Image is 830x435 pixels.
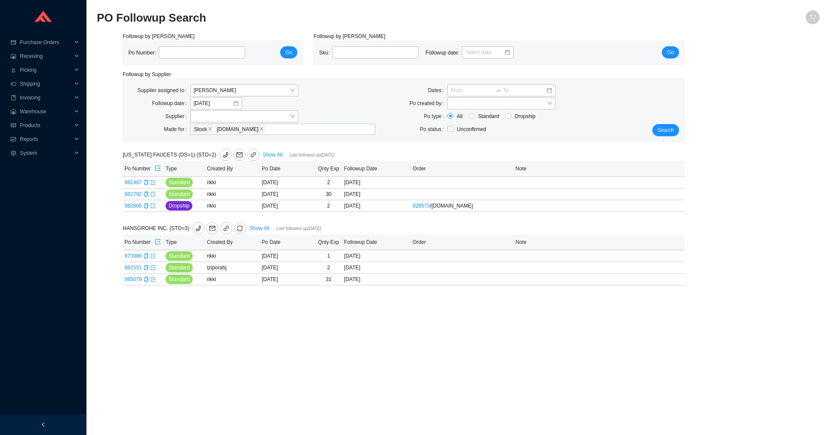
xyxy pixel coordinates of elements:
label: Po status: [420,123,447,135]
span: Invoicing [20,91,72,105]
input: To [503,86,546,95]
button: Standard [166,275,193,284]
div: [DATE] [344,190,409,198]
td: 2 [315,177,342,189]
a: link [247,149,259,161]
a: link [220,222,232,234]
th: Qnty Exp [315,161,342,177]
span: close [208,127,212,132]
span: to [495,87,501,93]
span: Standard [475,112,503,121]
label: Supplier: [165,110,190,122]
a: 981551 [124,265,142,271]
span: link [223,226,229,233]
span: credit-card [10,40,16,45]
button: Standard [166,178,193,187]
button: export [154,236,161,248]
td: 30 [315,189,342,200]
input: From [451,86,494,95]
span: fund [10,137,16,142]
th: Note [514,234,685,250]
input: 8/29/2025 [194,99,233,108]
button: mail [206,222,218,234]
span: Tziporah Jakobovits [194,85,295,96]
span: book [10,95,16,100]
div: Copy [144,190,149,198]
a: 928573 [413,203,430,209]
div: Po Number: [128,46,252,59]
div: Copy [144,252,149,260]
th: Po Number [123,234,164,250]
td: rikki [205,177,260,189]
div: Copy [144,263,149,272]
span: QualityBath.com [215,125,265,134]
td: rikki [205,250,260,262]
a: export [150,203,156,209]
td: [DATE] [260,200,315,212]
button: phone [220,149,232,161]
a: Show All [263,152,283,158]
a: export [150,191,156,197]
span: Unconfirmed [457,126,486,132]
span: export [150,277,156,282]
td: 31 [315,274,342,285]
label: Made for: [164,123,190,135]
span: export [150,180,156,185]
div: Sku: Followup date: [319,46,520,59]
td: rikki [205,200,260,212]
td: [DATE] [260,177,315,189]
span: Receiving [20,49,72,63]
span: export [155,239,161,246]
th: Created By [205,234,260,250]
button: Standard [166,263,193,272]
a: 973986 [124,253,142,259]
td: [DATE] [260,262,315,274]
span: Dropship [169,202,189,210]
button: Go [280,46,297,58]
span: All [453,112,466,121]
th: Type [164,161,205,177]
th: Followup Date [342,234,411,250]
span: Standard [169,190,190,198]
td: 2 [315,200,342,212]
div: [DATE] [344,252,409,260]
span: swap-right [495,87,501,93]
td: rikki [205,274,260,285]
span: [US_STATE] FAUCETS (DS=1) (STD=2) [123,152,261,158]
span: setting [10,150,16,156]
th: Po Date [260,234,315,250]
td: rikki [205,189,260,200]
a: 985079 [124,276,142,282]
span: copy [144,203,149,208]
td: 2 [315,262,342,274]
span: Go [667,48,674,57]
span: export [150,192,156,197]
a: export [150,265,156,271]
span: Stock [194,125,207,133]
span: Products [20,118,72,132]
a: 981987 [124,179,142,186]
span: Followup by [PERSON_NAME] [313,33,385,39]
a: export [150,253,156,259]
span: Stock [192,125,214,134]
span: Shipping [20,77,72,91]
span: copy [144,180,149,185]
span: Picking [20,63,72,77]
span: left [41,422,46,427]
span: Standard [169,263,190,272]
button: Standard [166,251,193,261]
div: [DATE] [344,263,409,272]
input: Select date [465,48,504,57]
span: export [155,165,161,172]
h2: PO Followup Search [97,10,639,26]
label: Supplier assigned to [137,84,190,96]
button: Go [662,46,679,58]
th: Po Number [123,161,164,177]
span: HANSGROHE INC. (STD=3) [123,225,248,231]
span: copy [144,253,149,259]
div: [DATE] [344,202,409,210]
span: TJ [810,10,815,24]
span: copy [144,192,149,197]
label: Followup date: [152,97,190,109]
